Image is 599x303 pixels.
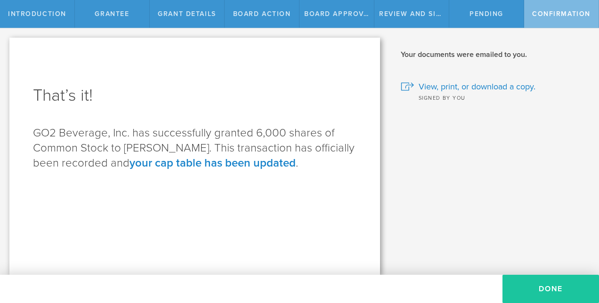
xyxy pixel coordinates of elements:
h1: That’s it! [33,84,356,107]
div: Signed by you [401,93,585,102]
span: Grantee [95,10,129,18]
span: Board Action [233,10,291,18]
span: Board Approval [304,10,372,18]
a: your cap table has been updated [130,156,296,170]
span: Grant Details [158,10,216,18]
p: GO2 Beverage, Inc. has successfully granted 6,000 shares of Common Stock to [PERSON_NAME]. This t... [33,126,356,171]
button: Done [502,275,599,303]
span: Review and Sign [379,10,447,18]
span: View, print, or download a copy. [419,80,535,93]
span: Pending [469,10,503,18]
h2: Your documents were emailed to you. [401,49,585,60]
span: Confirmation [532,10,591,18]
span: Introduction [8,10,66,18]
